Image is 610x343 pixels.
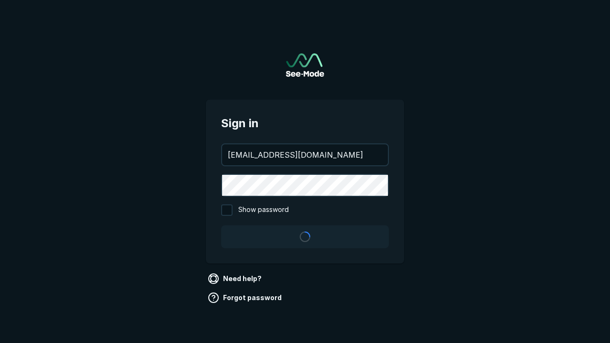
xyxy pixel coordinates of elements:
img: See-Mode Logo [286,53,324,77]
span: Sign in [221,115,389,132]
input: your@email.com [222,144,388,165]
a: Go to sign in [286,53,324,77]
a: Forgot password [206,290,285,305]
a: Need help? [206,271,265,286]
span: Show password [238,204,289,216]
